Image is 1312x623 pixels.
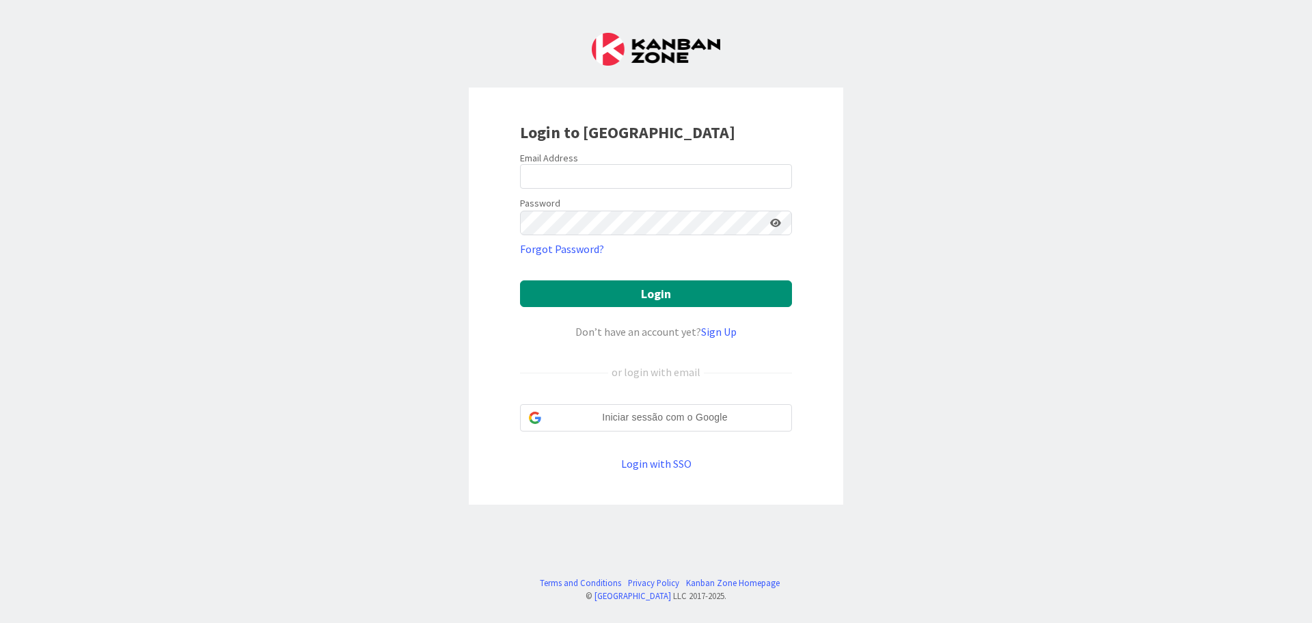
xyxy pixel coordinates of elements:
img: Kanban Zone [592,33,720,66]
div: Don’t have an account yet? [520,323,792,340]
span: Iniciar sessão com o Google [547,410,783,425]
div: or login with email [608,364,704,380]
a: Forgot Password? [520,241,604,257]
div: © LLC 2017- 2025 . [533,589,780,602]
label: Password [520,196,560,211]
a: Privacy Policy [628,576,679,589]
a: [GEOGRAPHIC_DATA] [594,590,671,601]
a: Kanban Zone Homepage [686,576,780,589]
button: Login [520,280,792,307]
a: Terms and Conditions [540,576,621,589]
label: Email Address [520,152,578,164]
div: Iniciar sessão com o Google [520,404,792,432]
b: Login to [GEOGRAPHIC_DATA] [520,122,735,143]
a: Sign Up [701,325,737,339]
a: Login with SSO [621,457,692,470]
